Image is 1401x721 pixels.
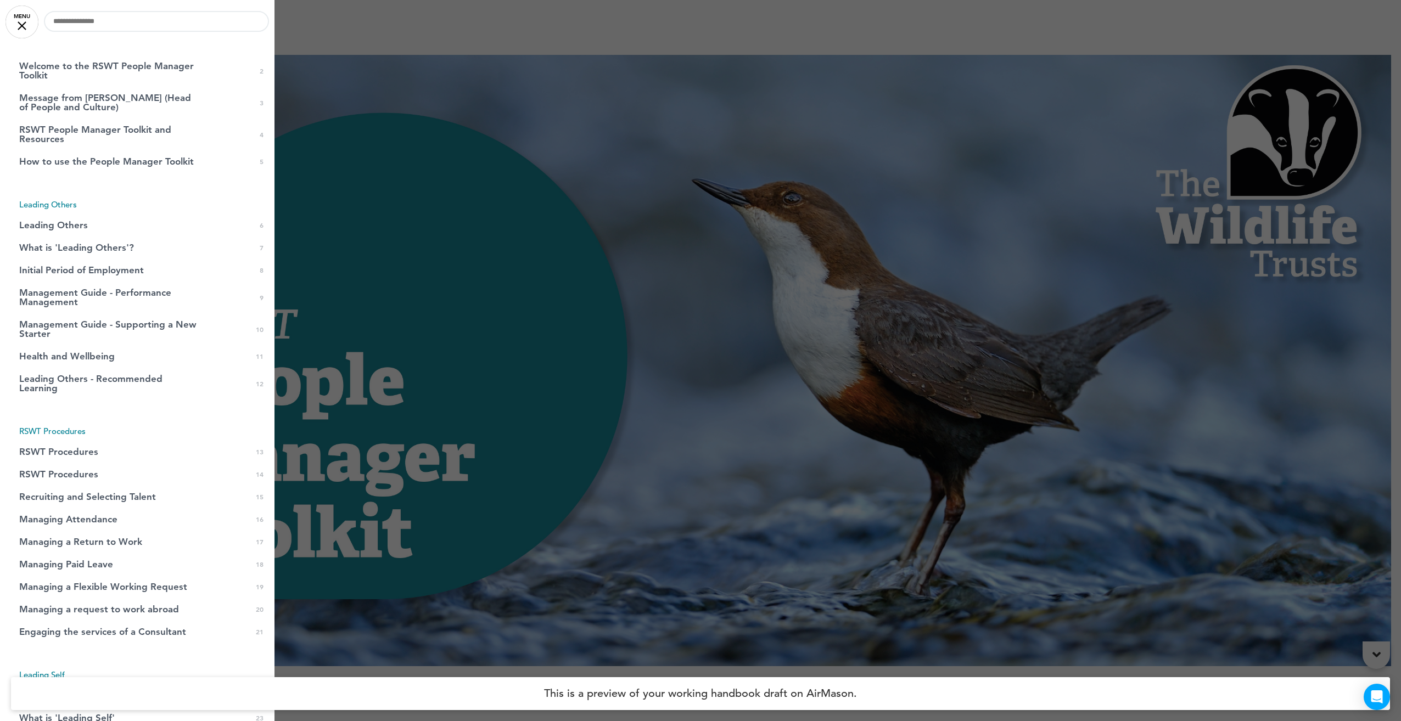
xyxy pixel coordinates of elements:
span: 15 [256,492,264,502]
span: 17 [256,537,264,547]
span: RSWT Procedures [19,470,98,479]
span: 2 [260,66,264,76]
span: Managing a Return to Work [19,537,142,547]
span: 10 [256,325,264,334]
span: 13 [256,447,264,457]
span: 4 [260,130,264,139]
span: 21 [256,627,264,636]
div: Open Intercom Messenger [1364,684,1390,710]
span: 18 [256,560,264,569]
span: Engaging the services of a Consultant [19,627,186,636]
span: Recruiting and Selecting Talent [19,492,156,502]
span: 16 [256,515,264,524]
span: 19 [256,582,264,592]
span: 11 [256,352,264,361]
span: Management Guide - Performance Management [19,288,200,307]
span: Initial Period of Employment [19,266,144,275]
span: Management Guide - Supporting a New Starter [19,320,200,339]
span: Health and Wellbeing [19,352,115,361]
span: 8 [260,266,264,275]
span: 20 [256,605,264,614]
span: Managing Paid Leave [19,560,113,569]
span: Message from Helen Westgate (Head of People and Culture) [19,93,200,112]
span: How to use the People Manager Toolkit [19,157,194,166]
span: RSWT People Manager Toolkit and Resources [19,125,200,144]
span: 14 [256,470,264,479]
span: Managing a Flexible Working Request [19,582,187,592]
h4: This is a preview of your working handbook draft on AirMason. [11,677,1390,710]
span: 5 [260,157,264,166]
span: 7 [260,243,264,252]
span: 3 [260,98,264,108]
span: RSWT Procedures [19,447,98,457]
span: Welcome to the RSWT People Manager Toolkit [19,61,200,80]
span: Managing Attendance [19,515,117,524]
span: Leading Others - Recommended Learning [19,374,200,393]
span: Leading Others [19,221,88,230]
span: 12 [256,379,264,388]
span: Managing a request to work abroad [19,605,179,614]
span: 9 [260,293,264,302]
span: 6 [260,221,264,230]
span: What is 'Leading Others'? [19,243,134,252]
a: MENU [5,5,38,38]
